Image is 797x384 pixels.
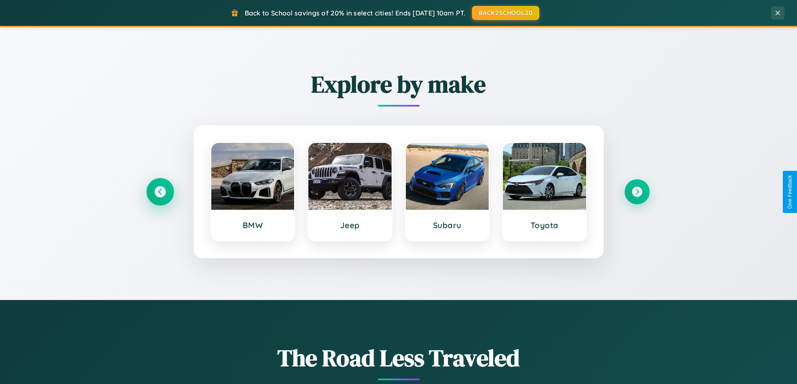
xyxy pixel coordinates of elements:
[787,175,793,209] div: Give Feedback
[245,9,466,17] span: Back to School savings of 20% in select cities! Ends [DATE] 10am PT.
[414,220,481,230] h3: Subaru
[220,220,286,230] h3: BMW
[148,68,650,100] h2: Explore by make
[317,220,383,230] h3: Jeep
[511,220,578,230] h3: Toyota
[472,6,539,20] button: BACK2SCHOOL20
[148,342,650,374] h1: The Road Less Traveled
